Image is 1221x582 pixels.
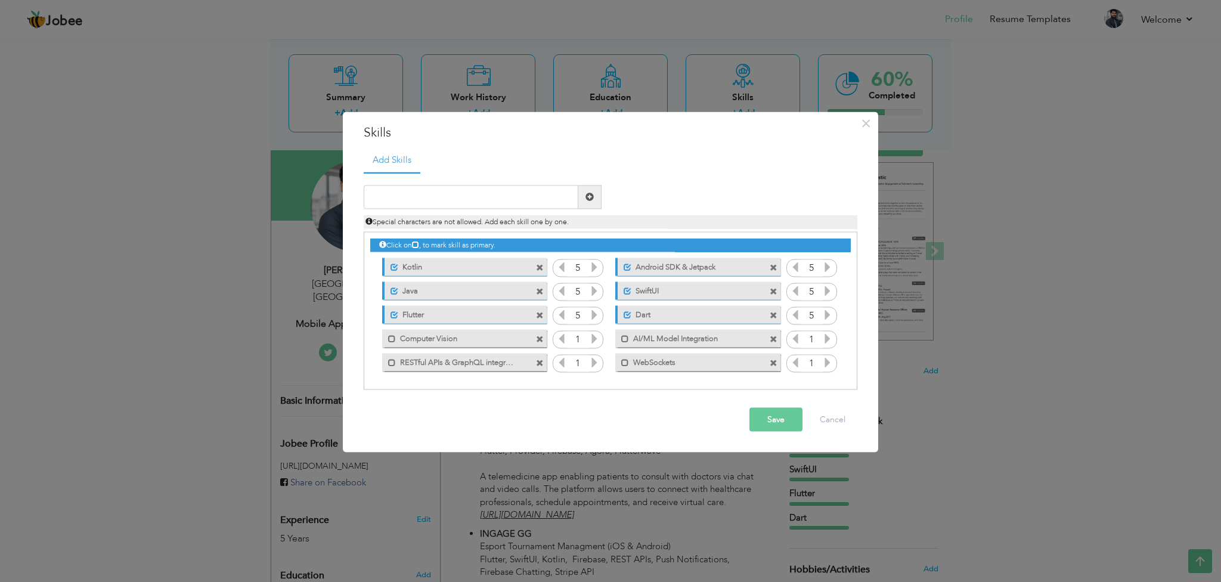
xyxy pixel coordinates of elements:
span: × [861,113,871,134]
button: Save [749,407,802,431]
label: Kotlin [398,258,517,273]
a: Add Skills [364,148,420,174]
label: SwiftUI [631,282,750,297]
label: AI/ML Model Integration [629,330,749,345]
button: Cancel [808,407,857,431]
div: Click on , to mark skill as primary. [370,239,851,252]
label: WebSockets [629,354,749,369]
label: Flutter [398,306,517,321]
h3: Skills [364,124,857,142]
span: Special characters are not allowed. Add each skill one by one. [365,216,569,226]
button: Close [856,114,875,133]
label: RESTful APIs & GraphQL integration [396,354,516,369]
label: Java [398,282,517,297]
label: Computer Vision [396,330,516,345]
label: Dart [631,306,750,321]
label: Android SDK & Jetpack [631,258,750,273]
